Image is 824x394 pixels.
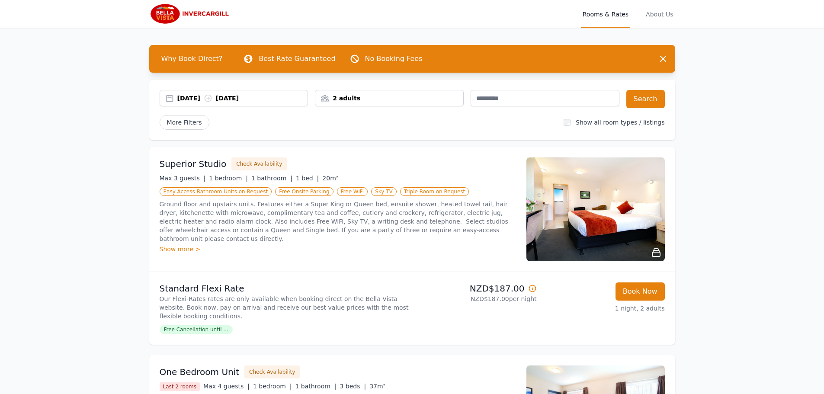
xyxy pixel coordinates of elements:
[160,325,233,334] span: Free Cancellation until ...
[160,175,206,182] span: Max 3 guests |
[160,158,227,170] h3: Superior Studio
[160,382,200,391] span: Last 2 rooms
[160,366,240,378] h3: One Bedroom Unit
[295,383,336,390] span: 1 bathroom |
[177,94,308,103] div: [DATE] [DATE]
[275,187,333,196] span: Free Onsite Parking
[626,90,665,108] button: Search
[244,365,300,378] button: Check Availability
[544,304,665,313] p: 1 night, 2 adults
[154,50,230,67] span: Why Book Direct?
[253,383,292,390] span: 1 bedroom |
[416,282,537,295] p: NZD$187.00
[160,282,409,295] p: Standard Flexi Rate
[251,175,292,182] span: 1 bathroom |
[616,282,665,301] button: Book Now
[160,115,209,130] span: More Filters
[340,383,366,390] span: 3 beds |
[369,383,385,390] span: 37m²
[259,54,335,64] p: Best Rate Guaranteed
[209,175,248,182] span: 1 bedroom |
[149,3,233,24] img: Bella Vista Invercargill
[296,175,319,182] span: 1 bed |
[371,187,397,196] span: Sky TV
[315,94,463,103] div: 2 adults
[160,200,516,243] p: Ground floor and upstairs units. Features either a Super King or Queen bed, ensuite shower, heate...
[203,383,250,390] span: Max 4 guests |
[400,187,469,196] span: Triple Room on Request
[416,295,537,303] p: NZD$187.00 per night
[231,157,287,170] button: Check Availability
[160,187,272,196] span: Easy Access Bathroom Units on Request
[322,175,338,182] span: 20m²
[160,245,516,253] div: Show more >
[160,295,409,320] p: Our Flexi-Rates rates are only available when booking direct on the Bella Vista website. Book now...
[576,119,664,126] label: Show all room types / listings
[365,54,423,64] p: No Booking Fees
[337,187,368,196] span: Free WiFi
